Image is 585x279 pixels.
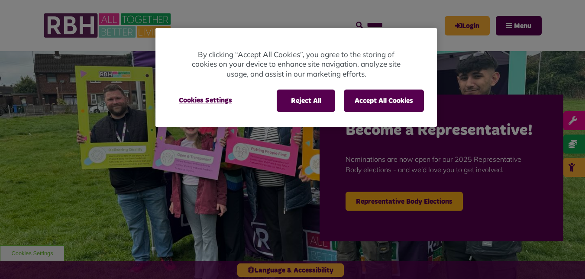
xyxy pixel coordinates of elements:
button: Reject All [277,90,335,112]
button: Accept All Cookies [344,90,424,112]
div: Privacy [155,28,437,127]
button: Cookies Settings [168,90,242,111]
p: By clicking “Accept All Cookies”, you agree to the storing of cookies on your device to enhance s... [190,50,402,79]
div: Cookie banner [155,28,437,127]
